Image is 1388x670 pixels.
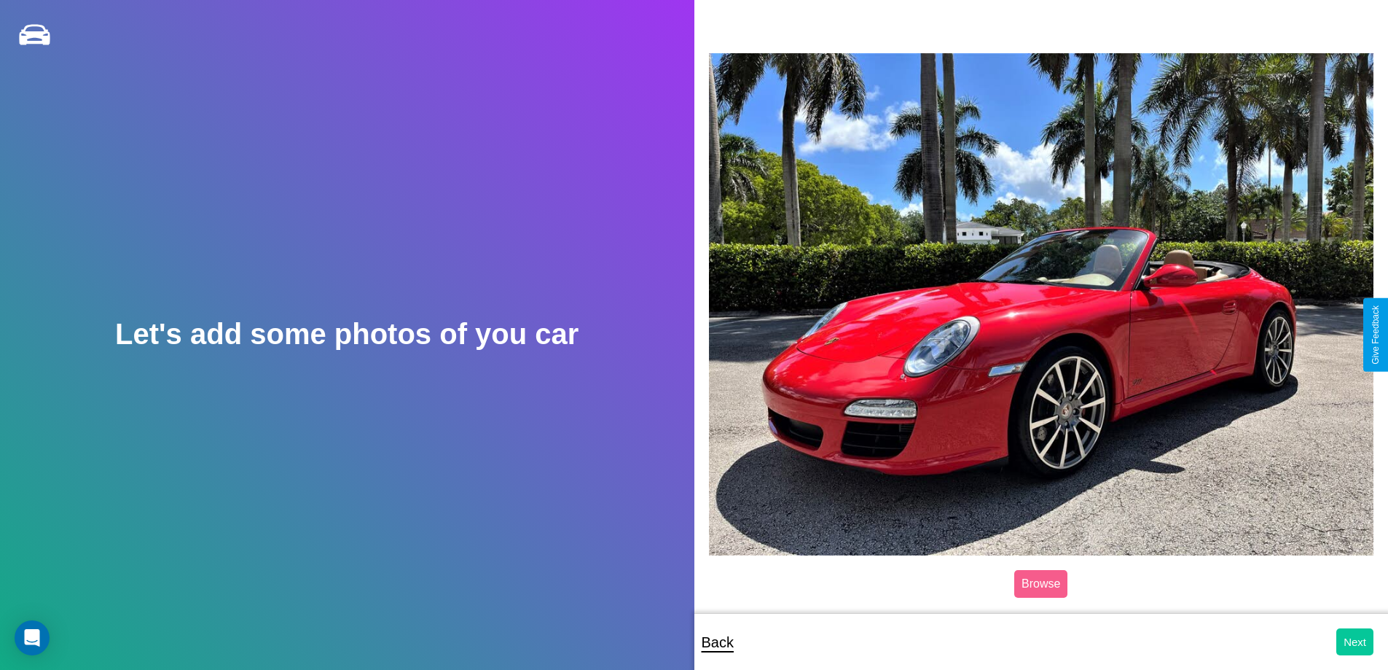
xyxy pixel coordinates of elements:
[709,53,1374,555] img: posted
[702,629,734,655] p: Back
[115,318,579,351] h2: Let's add some photos of you car
[1336,628,1373,655] button: Next
[1371,305,1381,365] div: Give Feedback
[15,620,50,655] div: Open Intercom Messenger
[1014,570,1067,598] label: Browse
